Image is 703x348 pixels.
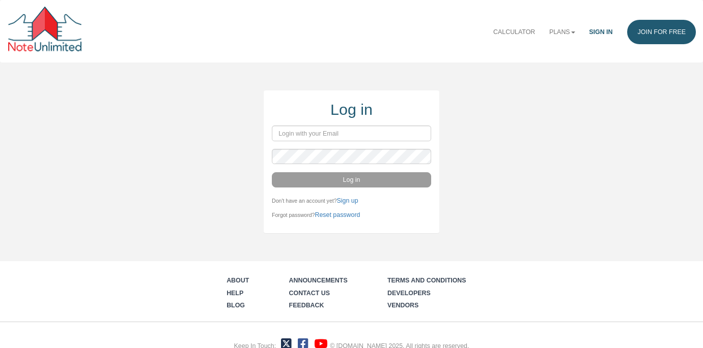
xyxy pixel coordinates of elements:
[227,290,243,297] a: Help
[272,212,360,218] small: Forgot password?
[387,302,418,309] a: Vendors
[289,290,330,297] a: Contact Us
[627,20,696,44] a: Join for FREE
[272,172,431,187] button: Log in
[289,302,324,309] a: Feedback
[315,211,360,218] a: Reset password
[227,302,245,309] a: Blog
[337,197,358,204] a: Sign up
[542,20,582,44] a: Plans
[387,277,466,284] a: Terms and Conditions
[582,20,620,44] a: Sign in
[486,20,542,44] a: Calculator
[387,290,431,297] a: Developers
[272,198,358,204] small: Don't have an account yet?
[272,125,431,141] input: Login with your Email
[272,99,431,120] div: Log in
[289,277,348,284] a: Announcements
[227,277,249,284] a: About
